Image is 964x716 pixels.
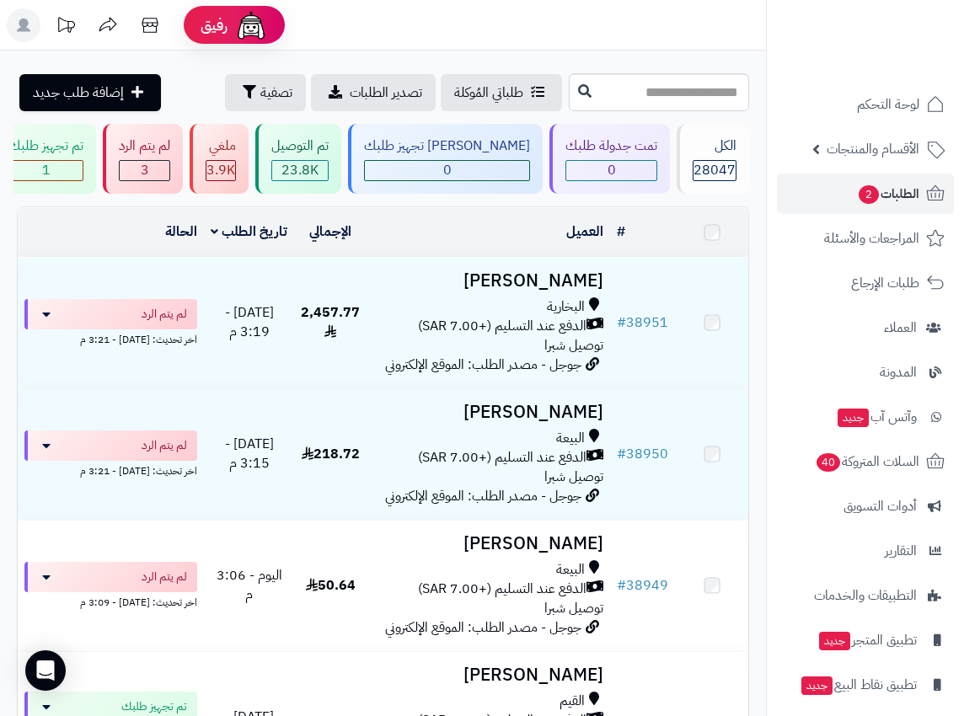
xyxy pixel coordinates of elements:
[165,222,197,242] a: الحالة
[225,434,274,473] span: [DATE] - 3:15 م
[617,575,668,596] a: #38949
[374,271,604,291] h3: [PERSON_NAME]
[777,531,954,571] a: التقارير
[272,161,328,180] span: 23.8K
[617,444,668,464] a: #38950
[309,222,351,242] a: الإجمالي
[260,83,292,103] span: تصفية
[271,136,329,156] div: تم التوصيل
[843,494,917,518] span: أدوات التسويق
[544,598,603,618] span: توصيل شبرا
[560,692,585,711] span: القيم
[777,620,954,660] a: تطبيق المتجرجديد
[617,313,626,333] span: #
[24,461,197,478] div: اخر تحديث: [DATE] - 3:21 م
[566,161,656,180] span: 0
[8,136,83,156] div: تم تجهيز طلبك
[365,161,529,180] span: 0
[827,137,919,161] span: الأقسام والمنتجات
[819,632,850,650] span: جديد
[201,15,228,35] span: رفيق
[142,437,187,454] span: لم يتم الرد
[418,580,586,599] span: الدفع عند التسليم (+7.00 SAR)
[777,307,954,348] a: العملاء
[345,124,546,194] a: [PERSON_NAME] تجهيز طلبك 0
[544,335,603,355] span: توصيل شبرا
[119,136,170,156] div: لم يتم الرد
[617,444,626,464] span: #
[814,584,917,607] span: التطبيقات والخدمات
[838,409,869,427] span: جديد
[859,185,879,204] span: 2
[25,650,66,691] div: Open Intercom Messenger
[857,93,919,116] span: لوحة التحكم
[777,486,954,526] a: أدوات التسويق
[777,174,954,214] a: الطلبات2
[851,271,919,295] span: طلبات الإرجاع
[694,161,736,180] span: 28047
[817,453,840,472] span: 40
[142,306,187,323] span: لم يتم الرد
[33,83,124,103] span: إضافة طلب جديد
[777,263,954,303] a: طلبات الإرجاع
[673,124,752,194] a: الكل28047
[817,628,917,652] span: تطبيق المتجر
[311,74,436,111] a: تصدير الطلبات
[186,124,252,194] a: ملغي 3.9K
[385,486,581,506] span: جوجل - مصدر الطلب: الموقع الإلكتروني
[374,403,604,422] h3: [PERSON_NAME]
[418,317,586,336] span: الدفع عند التسليم (+7.00 SAR)
[441,74,562,111] a: طلباتي المُوكلة
[815,450,919,473] span: السلات المتروكة
[234,8,268,42] img: ai-face.png
[301,302,360,342] span: 2,457.77
[777,665,954,705] a: تطبيق نقاط البيعجديد
[800,673,917,697] span: تطبيق نقاط البيع
[121,698,187,715] span: تم تجهيز طلبك
[777,575,954,616] a: التطبيقات والخدمات
[252,124,345,194] a: تم التوصيل 23.8K
[884,316,917,339] span: العملاء
[99,124,186,194] a: لم يتم الرد 3
[617,575,626,596] span: #
[206,136,236,156] div: ملغي
[546,124,673,194] a: تمت جدولة طلبك 0
[9,161,83,180] span: 1
[418,448,586,468] span: الدفع عند التسليم (+7.00 SAR)
[350,83,422,103] span: تصدير الطلبات
[217,565,282,605] span: اليوم - 3:06 م
[374,534,604,553] h3: [PERSON_NAME]
[120,161,169,180] span: 3
[556,429,585,448] span: البيعة
[880,361,917,384] span: المدونة
[206,161,235,180] span: 3.9K
[454,83,523,103] span: طلباتي المُوكلة
[885,539,917,563] span: التقارير
[206,161,235,180] div: 3859
[225,74,306,111] button: تصفية
[19,74,161,111] a: إضافة طلب جديد
[306,575,356,596] span: 50.64
[801,676,833,695] span: جديد
[836,405,917,429] span: وآتس آب
[824,227,919,250] span: المراجعات والأسئلة
[777,397,954,437] a: وآتس آبجديد
[225,302,274,342] span: [DATE] - 3:19 م
[777,84,954,125] a: لوحة التحكم
[364,136,530,156] div: [PERSON_NAME] تجهيز طلبك
[617,313,668,333] a: #38951
[24,592,197,610] div: اخر تحديث: [DATE] - 3:09 م
[777,218,954,259] a: المراجعات والأسئلة
[547,297,585,317] span: البخارية
[693,136,736,156] div: الكل
[566,222,603,242] a: العميل
[385,355,581,375] span: جوجل - مصدر الطلب: الموقع الإلكتروني
[302,444,360,464] span: 218.72
[544,467,603,487] span: توصيل شبرا
[24,329,197,347] div: اخر تحديث: [DATE] - 3:21 م
[374,665,604,685] h3: [PERSON_NAME]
